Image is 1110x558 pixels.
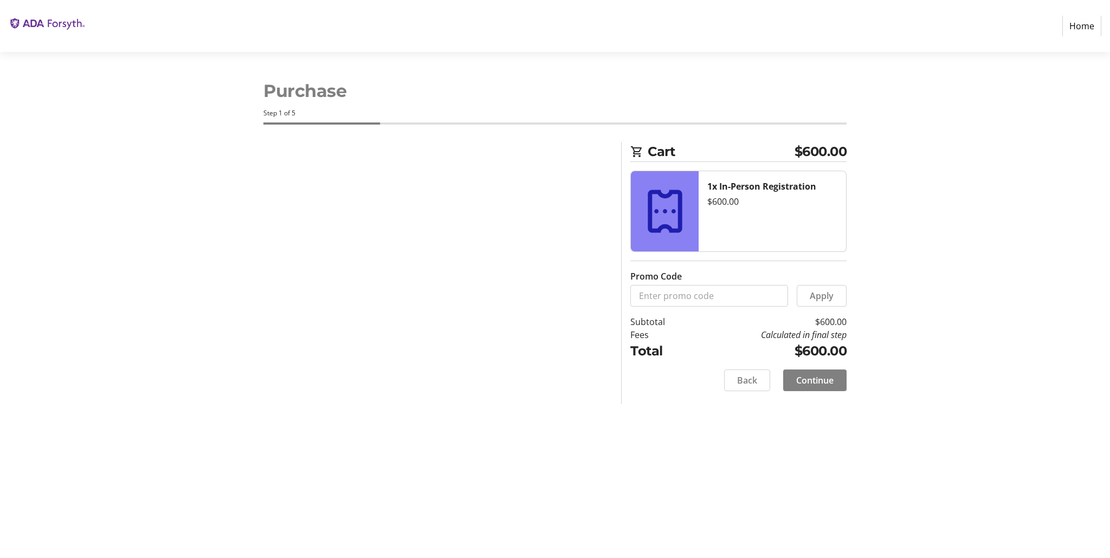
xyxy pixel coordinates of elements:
[707,180,816,192] strong: 1x In-Person Registration
[724,369,770,391] button: Back
[783,369,847,391] button: Continue
[630,285,788,307] input: Enter promo code
[648,142,795,161] span: Cart
[796,374,834,387] span: Continue
[263,78,847,104] h1: Purchase
[693,341,847,361] td: $600.00
[693,315,847,328] td: $600.00
[795,142,847,161] span: $600.00
[630,341,693,361] td: Total
[630,328,693,341] td: Fees
[9,4,86,48] img: The ADA Forsyth Institute's Logo
[797,285,847,307] button: Apply
[1062,16,1101,36] a: Home
[693,328,847,341] td: Calculated in final step
[630,315,693,328] td: Subtotal
[707,195,837,208] div: $600.00
[630,270,682,283] label: Promo Code
[810,289,834,302] span: Apply
[737,374,757,387] span: Back
[263,108,847,118] div: Step 1 of 5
